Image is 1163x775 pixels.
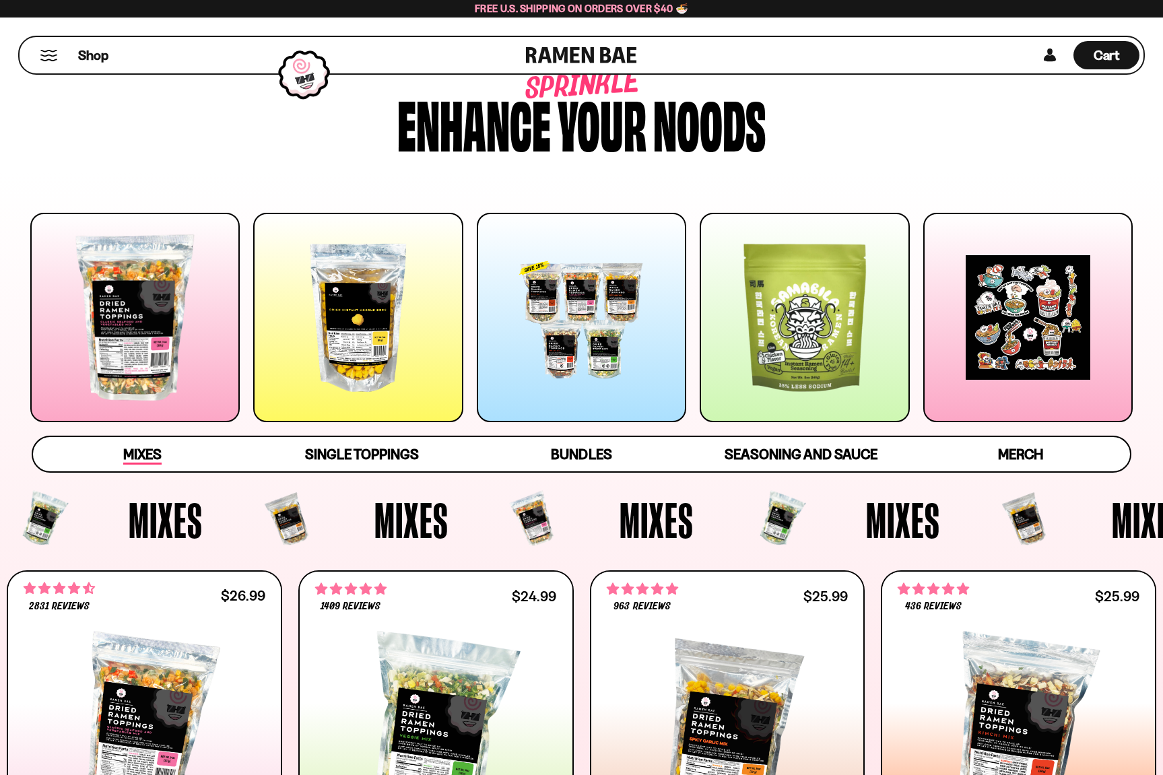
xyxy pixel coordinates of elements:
div: Cart [1073,37,1139,73]
span: Mixes [129,495,203,545]
span: 4.76 stars [898,580,969,598]
span: Single Toppings [305,446,419,463]
a: Seasoning and Sauce [691,437,910,471]
span: Free U.S. Shipping on Orders over $40 🍜 [475,2,688,15]
a: Mixes [33,437,253,471]
span: 436 reviews [905,601,962,612]
span: 1409 reviews [321,601,380,612]
button: Mobile Menu Trigger [40,50,58,61]
span: 2831 reviews [29,601,90,612]
span: Merch [998,446,1043,463]
a: Shop [78,41,108,69]
span: 4.75 stars [607,580,678,598]
span: 4.76 stars [315,580,387,598]
span: Mixes [620,495,694,545]
a: Merch [910,437,1130,471]
div: $24.99 [512,590,556,603]
a: Single Toppings [253,437,472,471]
div: $25.99 [1095,590,1139,603]
span: 963 reviews [613,601,670,612]
div: $25.99 [803,590,848,603]
span: Shop [78,46,108,65]
div: noods [653,90,766,154]
div: your [558,90,646,154]
span: Mixes [866,495,940,545]
span: Mixes [374,495,448,545]
div: Enhance [397,90,551,154]
span: Bundles [551,446,611,463]
span: Mixes [123,446,162,465]
span: Seasoning and Sauce [725,446,877,463]
span: Cart [1094,47,1120,63]
a: Bundles [472,437,692,471]
div: $26.99 [221,589,265,602]
span: 4.68 stars [24,580,95,597]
